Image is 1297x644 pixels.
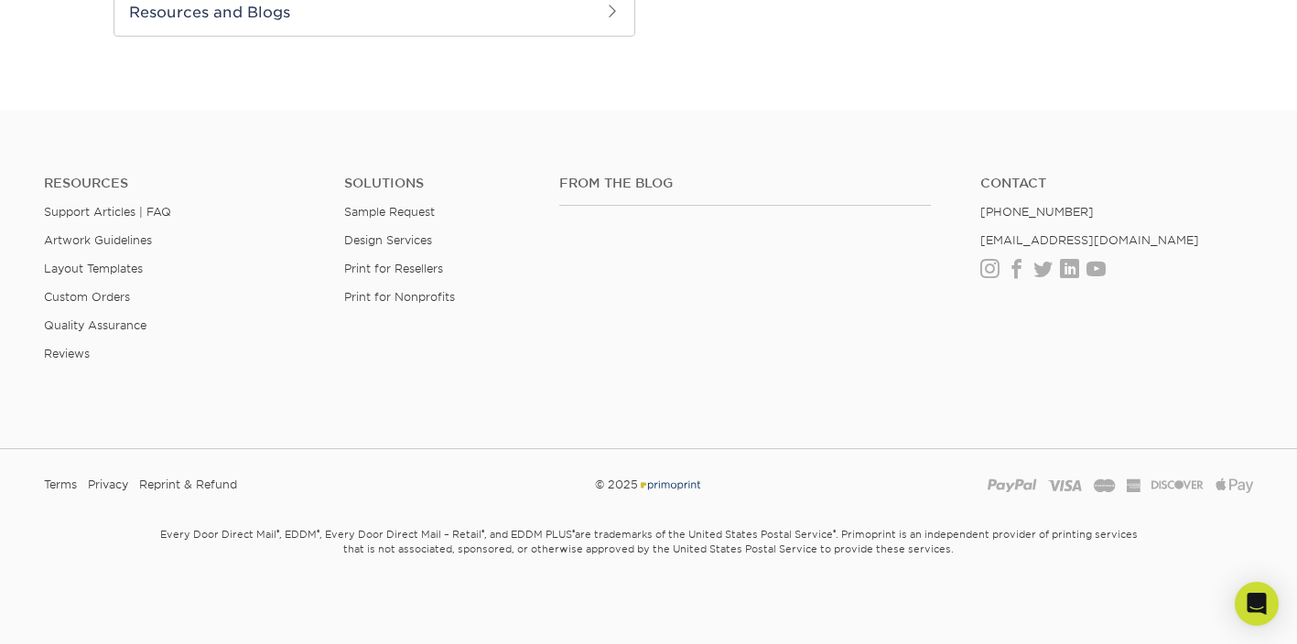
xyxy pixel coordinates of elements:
h4: From the Blog [559,176,931,191]
a: [EMAIL_ADDRESS][DOMAIN_NAME] [980,233,1199,247]
h4: Solutions [344,176,532,191]
a: Sample Request [344,205,435,219]
a: Layout Templates [44,262,143,275]
a: Quality Assurance [44,318,146,332]
a: Privacy [88,471,128,499]
a: Print for Nonprofits [344,290,455,304]
sup: ® [276,528,279,537]
a: Reviews [44,347,90,360]
div: Open Intercom Messenger [1235,582,1279,626]
a: Artwork Guidelines [44,233,152,247]
a: Print for Resellers [344,262,443,275]
a: Contact [980,176,1253,191]
sup: ® [481,528,484,537]
a: Design Services [344,233,432,247]
sup: ® [317,528,319,537]
a: Reprint & Refund [139,471,237,499]
a: [PHONE_NUMBER] [980,205,1094,219]
sup: ® [833,528,836,537]
sup: ® [572,528,575,537]
a: Support Articles | FAQ [44,205,171,219]
a: Custom Orders [44,290,130,304]
div: © 2025 [442,471,854,499]
img: Primoprint [638,478,702,491]
iframe: Google Customer Reviews [5,588,156,638]
small: Every Door Direct Mail , EDDM , Every Door Direct Mail – Retail , and EDDM PLUS are trademarks of... [113,521,1184,601]
a: Terms [44,471,77,499]
h4: Resources [44,176,317,191]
